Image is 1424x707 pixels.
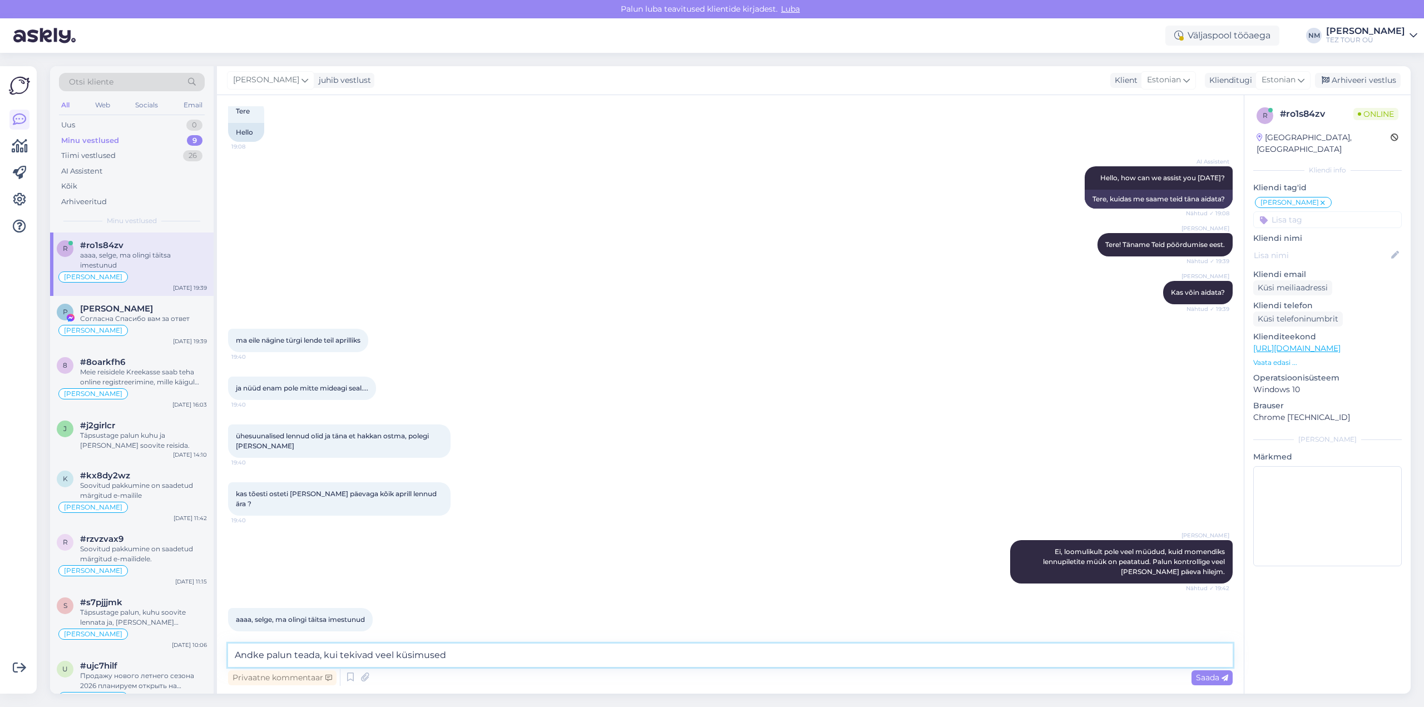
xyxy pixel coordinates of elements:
[1263,111,1268,120] span: r
[1205,75,1252,86] div: Klienditugi
[1253,280,1332,295] div: Küsi meiliaadressi
[231,353,273,361] span: 19:40
[186,120,202,131] div: 0
[80,250,207,270] div: aaaa, selge, ma olingi täitsa imestunud
[64,567,122,574] span: [PERSON_NAME]
[1181,224,1229,233] span: [PERSON_NAME]
[1181,272,1229,280] span: [PERSON_NAME]
[1253,269,1402,280] p: Kliendi email
[80,607,207,627] div: Täpsustage palun, kuhu soovite lennata ja, [PERSON_NAME][DEMOGRAPHIC_DATA], siis kui kauaks.
[236,432,431,450] span: ühesuunalised lennud olid ja täna et hakkan ostma, polegi [PERSON_NAME]
[80,367,207,387] div: Meie reisidele Kreekasse saab teha online registreerimine, mille käigul saab valida istekohad len...
[63,474,68,483] span: k
[1188,157,1229,166] span: AI Assistent
[62,665,68,673] span: u
[61,120,75,131] div: Uus
[1353,108,1398,120] span: Online
[172,641,207,649] div: [DATE] 10:06
[1100,174,1225,182] span: Hello, how can we assist you [DATE]?
[1253,384,1402,395] p: Windows 10
[1186,209,1229,217] span: Nähtud ✓ 19:08
[1110,75,1138,86] div: Klient
[172,401,207,409] div: [DATE] 16:03
[1253,182,1402,194] p: Kliendi tag'id
[80,481,207,501] div: Soovitud pakkumine on saadetud märgitud e-mailile
[61,196,107,207] div: Arhiveeritud
[314,75,371,86] div: juhib vestlust
[63,308,68,316] span: Р
[1186,257,1229,265] span: Nähtud ✓ 19:39
[231,458,273,467] span: 19:40
[1253,434,1402,444] div: [PERSON_NAME]
[61,181,77,192] div: Kõik
[228,123,264,142] div: Hello
[236,336,360,344] span: ma eile nägine türgi lende teil aprilliks
[64,390,122,397] span: [PERSON_NAME]
[64,274,122,280] span: [PERSON_NAME]
[63,538,68,546] span: r
[1085,190,1233,209] div: Tere, kuidas me saame teid täna aidata?
[1253,451,1402,463] p: Märkmed
[80,544,207,564] div: Soovitud pakkumine on saadetud märgitud e-mailidele.
[1253,358,1402,368] p: Vaata edasi ...
[1043,547,1227,576] span: Ei, loomulikult pole veel müüdud, kuid momendiks lennupiletite müük on peatatud. Palun kontrollig...
[1105,240,1225,249] span: Tere! Täname Teid pöördumise eest.
[228,670,337,685] div: Privaatne kommentaar
[64,504,122,511] span: [PERSON_NAME]
[80,240,123,250] span: #ro1s84zv
[69,76,113,88] span: Otsi kliente
[80,431,207,451] div: Täpsustage palun kuhu ja [PERSON_NAME] soovite reisida.
[80,671,207,691] div: Продажу нового летнего сезона 2026 планируем открыть на следующей неделе.
[61,135,119,146] div: Minu vestlused
[1326,36,1405,45] div: TEZ TOUR OÜ
[236,384,368,392] span: ja nüüd enam pole mitte mideagi seal....
[173,337,207,345] div: [DATE] 19:39
[1253,300,1402,312] p: Kliendi telefon
[1253,331,1402,343] p: Klienditeekond
[1253,312,1343,327] div: Küsi telefoninumbrit
[1253,211,1402,228] input: Lisa tag
[231,632,273,640] span: 19:42
[80,304,153,314] span: Романова Анжелика
[1257,132,1391,155] div: [GEOGRAPHIC_DATA], [GEOGRAPHIC_DATA]
[63,424,67,433] span: j
[80,661,117,671] span: #ujc7hilf
[231,142,273,151] span: 19:08
[1253,233,1402,244] p: Kliendi nimi
[80,471,130,481] span: #kx8dy2wz
[187,135,202,146] div: 9
[236,490,438,508] span: kas tõesti osteti [PERSON_NAME] päevaga kõik aprill lennud ära ?
[1253,372,1402,384] p: Operatsioonisüsteem
[80,357,125,367] span: #8oarkfh6
[61,150,116,161] div: Tiimi vestlused
[1186,305,1229,313] span: Nähtud ✓ 19:39
[80,597,122,607] span: #s7pjjjmk
[1326,27,1405,36] div: [PERSON_NAME]
[1186,584,1229,592] span: Nähtud ✓ 19:42
[1254,249,1389,261] input: Lisa nimi
[183,150,202,161] div: 26
[175,577,207,586] div: [DATE] 11:15
[1326,27,1417,45] a: [PERSON_NAME]TEZ TOUR OÜ
[80,421,115,431] span: #j2girlcr
[174,514,207,522] div: [DATE] 11:42
[228,644,1233,667] textarea: Andke palun teada, kui tekivad veel küsimused
[778,4,803,14] span: Luba
[133,98,160,112] div: Socials
[1147,74,1181,86] span: Estonian
[236,615,365,624] span: aaaa, selge, ma olingi täitsa imestunud
[1315,73,1401,88] div: Arhiveeri vestlus
[173,451,207,459] div: [DATE] 14:10
[1171,288,1225,296] span: Kas võin aidata?
[63,361,67,369] span: 8
[181,98,205,112] div: Email
[59,98,72,112] div: All
[233,74,299,86] span: [PERSON_NAME]
[1253,400,1402,412] p: Brauser
[9,75,30,96] img: Askly Logo
[93,98,112,112] div: Web
[1165,26,1279,46] div: Väljaspool tööaega
[173,284,207,292] div: [DATE] 19:39
[1260,199,1319,206] span: [PERSON_NAME]
[80,534,123,544] span: #rzvzvax9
